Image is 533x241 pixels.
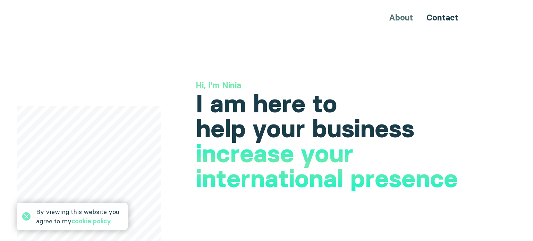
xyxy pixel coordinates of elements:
[426,12,458,23] a: Contact
[71,217,111,225] a: cookie policy
[196,91,469,141] h1: I am here to help your business
[196,79,469,91] h3: Hi, I'm Ninia
[36,207,122,226] div: By viewing this website you agree to my .
[196,141,469,191] h1: increase your international presence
